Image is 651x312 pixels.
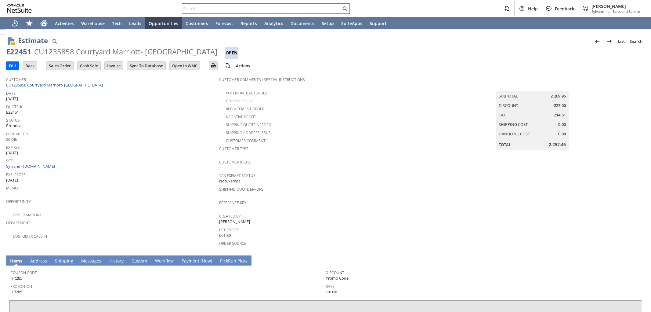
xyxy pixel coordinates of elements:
[13,212,42,218] a: Order Amount
[51,38,58,45] img: Quick Find
[219,146,248,151] a: Customer Type
[551,93,566,99] span: 2,269.95
[55,20,74,26] span: Activities
[219,200,246,205] a: Reference Key
[616,36,627,46] a: List
[212,17,237,29] a: Forecast
[170,62,200,70] input: Open In WMC
[219,227,238,233] a: Est Profit
[219,258,249,265] a: PickRun Picks
[182,5,341,12] input: Search
[55,258,57,264] span: S
[226,90,267,96] a: Potential Backorder
[6,123,22,129] span: Proposal
[10,270,37,275] a: Coupon Code
[264,20,283,26] span: Analytics
[326,284,335,289] a: Rate
[261,17,287,29] a: Analytics
[6,96,18,102] span: [DATE]
[549,141,566,148] span: 2,257.46
[108,17,125,29] a: Tech
[606,38,613,45] img: Next
[555,6,574,12] span: Feedback
[37,17,51,29] a: Home
[18,35,48,46] h1: Estimate
[182,17,212,29] a: Customers
[370,20,387,26] span: Support
[6,137,17,142] span: 50.0%
[6,220,30,226] a: Department
[6,109,19,115] span: E22451
[210,62,217,69] img: Print
[127,62,165,70] input: Sync To Database
[125,17,145,29] a: Leads
[226,122,271,127] a: Shipping Quote Needed
[130,258,149,265] a: Custom
[341,20,362,26] span: SuiteApps
[7,17,22,29] a: Recent Records
[366,17,390,29] a: Support
[30,258,33,264] span: A
[219,173,255,178] a: Tax Exempt Status
[10,275,22,281] span: HR285
[6,172,26,177] a: Exp. Close
[499,112,506,118] a: Tax
[499,93,518,99] a: Subtotal
[132,258,134,264] span: C
[6,77,26,82] a: Customer
[326,270,344,275] a: Discount
[80,258,103,265] a: Messages
[634,257,641,264] a: Unrolled view on
[219,187,263,192] a: Shipping Quote Errors
[318,17,338,29] a: Setup
[129,20,141,26] span: Leads
[613,9,640,14] span: Sales and Service
[155,258,159,264] span: W
[53,258,75,265] a: Shipping
[6,158,13,163] a: Site
[22,17,37,29] div: Shortcuts
[341,5,349,12] svg: Search
[29,258,49,265] a: Address
[6,185,18,191] a: Memo
[78,62,100,70] input: Cash Sale
[180,258,214,265] a: Payment (New)
[81,258,85,264] span: M
[219,160,251,165] a: Customer Niche
[219,219,250,225] span: [PERSON_NAME]
[7,4,32,13] svg: logo
[226,138,266,143] a: Customer Comment
[6,82,104,88] a: CU1235858 Courtyard Marriott- [GEOGRAPHIC_DATA]
[338,17,366,29] a: SuiteApps
[6,177,18,183] span: [DATE]
[226,130,271,135] a: Shipping Address Issue
[287,17,318,29] a: Documents
[182,258,184,264] span: P
[6,118,20,123] a: Status
[6,104,22,109] a: Quote #
[322,20,334,26] span: Setup
[594,38,601,45] img: Previous
[225,47,238,59] div: Open
[109,258,112,264] span: H
[6,131,28,137] a: Probability
[291,20,314,26] span: Documents
[233,63,252,68] a: Actions
[6,163,56,169] a: Sylvane - [DOMAIN_NAME]
[219,77,305,82] a: Customer Comments / Special Instructions
[6,150,18,156] span: [DATE]
[591,9,609,14] span: Sylvane Inc
[6,199,31,204] a: Opportunity
[326,289,338,295] span: -10.0%
[226,258,228,264] span: k
[154,258,175,265] a: Workflow
[499,103,518,108] a: Discount
[226,106,264,112] a: Replacement Order
[149,20,178,26] span: Opportunities
[6,145,20,150] a: Expires
[558,122,566,127] span: 0.00
[610,9,612,14] span: -
[499,142,511,147] a: Total
[26,20,33,27] svg: Shortcuts
[627,36,645,46] a: Search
